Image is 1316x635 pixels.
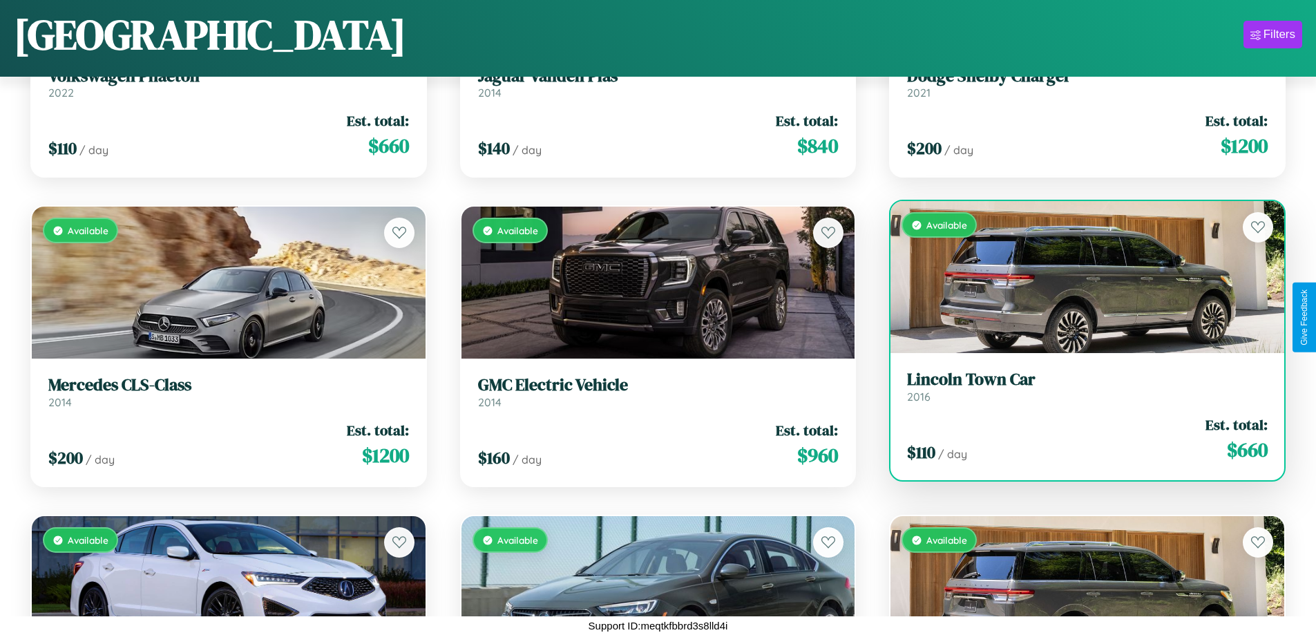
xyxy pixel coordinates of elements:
[907,137,942,160] span: $ 200
[938,447,967,461] span: / day
[368,132,409,160] span: $ 660
[478,375,839,395] h3: GMC Electric Vehicle
[797,132,838,160] span: $ 840
[14,6,406,63] h1: [GEOGRAPHIC_DATA]
[497,534,538,546] span: Available
[48,86,74,99] span: 2022
[347,420,409,440] span: Est. total:
[907,370,1268,404] a: Lincoln Town Car2016
[513,453,542,466] span: / day
[362,442,409,469] span: $ 1200
[926,534,967,546] span: Available
[1243,21,1302,48] button: Filters
[478,66,839,100] a: Jaguar Vanden Plas2014
[68,225,108,236] span: Available
[776,111,838,131] span: Est. total:
[907,86,931,99] span: 2021
[86,453,115,466] span: / day
[48,375,409,409] a: Mercedes CLS-Class2014
[926,219,967,231] span: Available
[478,375,839,409] a: GMC Electric Vehicle2014
[907,66,1268,100] a: Dodge Shelby Charger2021
[513,143,542,157] span: / day
[907,441,935,464] span: $ 110
[497,225,538,236] span: Available
[48,66,409,100] a: Volkswagen Phaeton2022
[478,86,502,99] span: 2014
[776,420,838,440] span: Est. total:
[1205,415,1268,435] span: Est. total:
[48,395,72,409] span: 2014
[907,370,1268,390] h3: Lincoln Town Car
[79,143,108,157] span: / day
[1227,436,1268,464] span: $ 660
[48,446,83,469] span: $ 200
[1205,111,1268,131] span: Est. total:
[1221,132,1268,160] span: $ 1200
[1299,290,1309,345] div: Give Feedback
[48,137,77,160] span: $ 110
[589,616,728,635] p: Support ID: meqtkfbbrd3s8lld4i
[48,375,409,395] h3: Mercedes CLS-Class
[797,442,838,469] span: $ 960
[347,111,409,131] span: Est. total:
[478,395,502,409] span: 2014
[478,137,510,160] span: $ 140
[1263,28,1295,41] div: Filters
[68,534,108,546] span: Available
[944,143,973,157] span: / day
[478,446,510,469] span: $ 160
[907,390,931,404] span: 2016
